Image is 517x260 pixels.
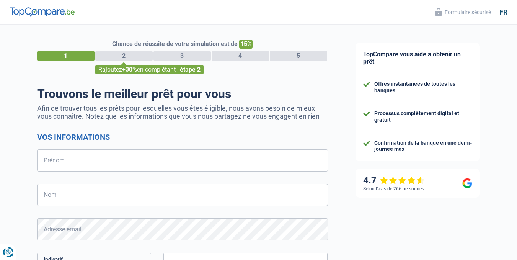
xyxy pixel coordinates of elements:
div: Confirmation de la banque en une demi-journée max [374,140,472,153]
div: fr [499,8,507,16]
div: 4 [212,51,269,61]
span: +30% [122,66,137,73]
p: Afin de trouver tous les prêts pour lesquelles vous êtes éligible, nous avons besoin de mieux vou... [37,104,328,120]
span: étape 2 [180,66,201,73]
span: Chance de réussite de votre simulation est de [112,40,238,47]
h1: Trouvons le meilleur prêt pour vous [37,87,328,101]
button: Formulaire sécurisé [431,6,496,18]
div: Rajoutez en complétant l' [95,65,204,74]
h2: Vos informations [37,132,328,142]
div: Offres instantanées de toutes les banques [374,81,472,94]
div: Processus complètement digital et gratuit [374,110,472,123]
span: 15% [239,40,253,49]
img: TopCompare Logo [10,7,75,16]
div: 2 [95,51,153,61]
div: TopCompare vous aide à obtenir un prêt [356,43,480,73]
div: Selon l’avis de 266 personnes [363,186,424,191]
div: 4.7 [363,175,425,186]
div: 1 [37,51,95,61]
div: 3 [153,51,211,61]
div: 5 [270,51,327,61]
